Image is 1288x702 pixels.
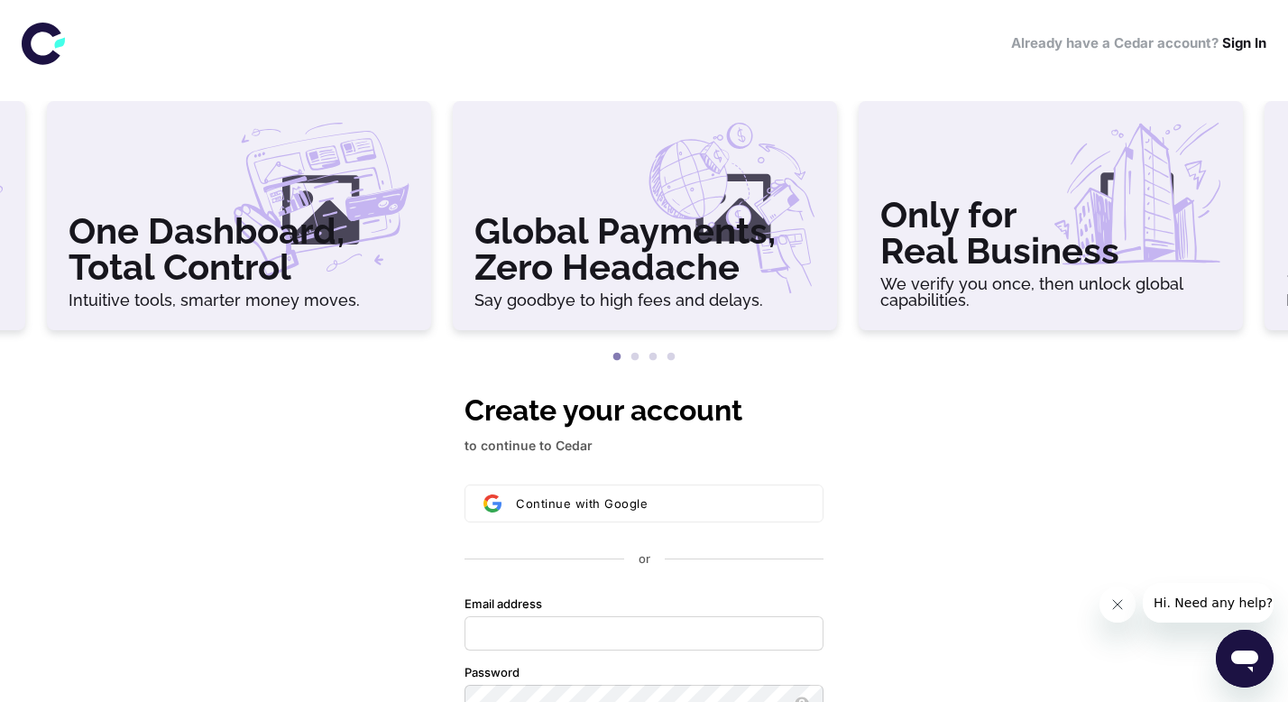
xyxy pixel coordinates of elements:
h3: One Dashboard, Total Control [69,213,409,285]
h6: Intuitive tools, smarter money moves. [69,292,409,309]
h3: Global Payments, Zero Headache [474,213,815,285]
h6: Already have a Cedar account? [1011,33,1266,54]
button: 1 [608,348,626,366]
button: 2 [626,348,644,366]
label: Email address [465,596,542,613]
p: to continue to Cedar [465,436,823,456]
img: Sign in with Google [483,494,501,513]
button: Sign in with GoogleContinue with Google [465,485,823,522]
h3: Only for Real Business [880,197,1221,269]
h6: We verify you once, then unlock global capabilities. [880,276,1221,309]
h1: Create your account [465,389,823,432]
button: 4 [662,348,680,366]
a: Sign In [1222,34,1266,51]
iframe: Button to launch messaging window [1216,630,1274,688]
iframe: Message from company [1143,583,1274,623]
h6: Say goodbye to high fees and delays. [474,292,815,309]
span: Continue with Google [516,496,648,511]
p: or [639,551,650,568]
button: 3 [644,348,662,366]
label: Password [465,665,520,681]
iframe: Close message [1099,587,1136,623]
